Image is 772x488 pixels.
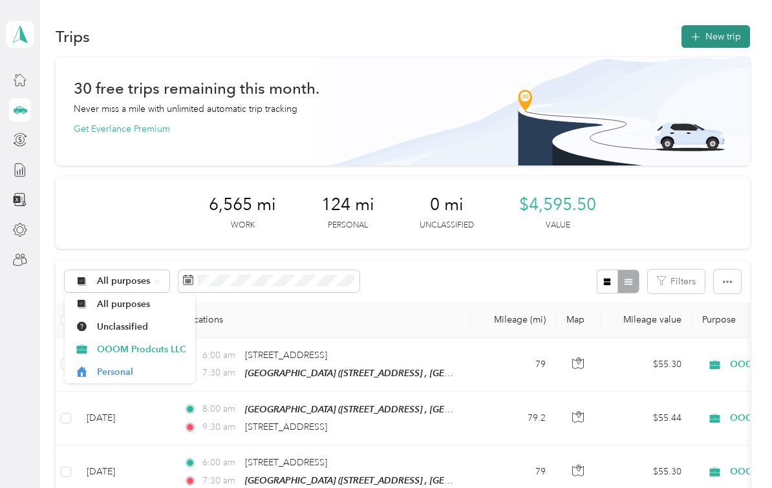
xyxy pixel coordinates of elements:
[519,195,596,215] span: $4,595.50
[245,404,619,415] span: [GEOGRAPHIC_DATA] ([STREET_ADDRESS] , [GEOGRAPHIC_DATA], [GEOGRAPHIC_DATA])
[471,392,556,445] td: 79.2
[700,416,772,488] iframe: Everlance-gr Chat Button Frame
[420,220,474,231] p: Unclassified
[601,392,692,445] td: $55.44
[245,350,327,361] span: [STREET_ADDRESS]
[202,366,239,380] span: 7:30 am
[97,320,186,334] span: Unclassified
[245,421,327,432] span: [STREET_ADDRESS]
[74,81,319,95] h1: 30 free trips remaining this month.
[601,338,692,392] td: $55.30
[76,392,173,445] td: [DATE]
[202,456,239,470] span: 6:00 am
[202,348,239,363] span: 6:00 am
[74,122,170,136] button: Get Everlance Premium
[648,270,705,293] button: Filters
[74,102,297,116] p: Never miss a mile with unlimited automatic trip tracking
[556,302,601,338] th: Map
[245,368,619,379] span: [GEOGRAPHIC_DATA] ([STREET_ADDRESS] , [GEOGRAPHIC_DATA], [GEOGRAPHIC_DATA])
[209,195,276,215] span: 6,565 mi
[601,302,692,338] th: Mileage value
[97,277,151,286] span: All purposes
[97,365,186,379] span: Personal
[231,220,255,231] p: Work
[97,297,186,311] span: All purposes
[245,457,327,468] span: [STREET_ADDRESS]
[202,402,239,416] span: 8:00 am
[681,25,750,48] button: New trip
[202,420,239,434] span: 9:30 am
[317,57,750,165] img: Banner
[245,475,619,486] span: [GEOGRAPHIC_DATA] ([STREET_ADDRESS] , [GEOGRAPHIC_DATA], [GEOGRAPHIC_DATA])
[546,220,570,231] p: Value
[202,474,239,488] span: 7:30 am
[173,302,471,338] th: Locations
[471,302,556,338] th: Mileage (mi)
[321,195,374,215] span: 124 mi
[328,220,368,231] p: Personal
[471,338,556,392] td: 79
[56,30,90,43] h1: Trips
[97,343,186,356] span: OOOM Prodcuts LLC
[430,195,464,215] span: 0 mi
